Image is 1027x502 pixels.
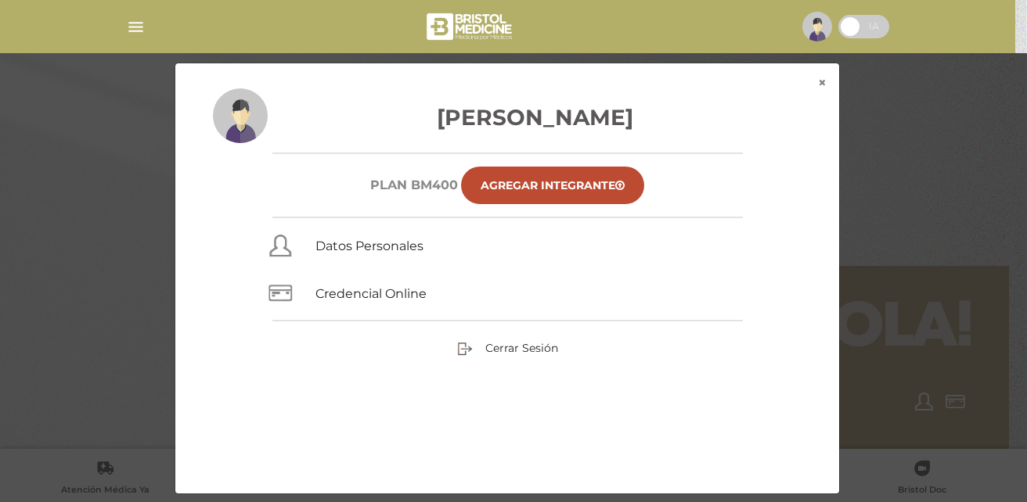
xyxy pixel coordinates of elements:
img: bristol-medicine-blanco.png [424,8,517,45]
span: Cerrar Sesión [485,341,558,355]
h3: [PERSON_NAME] [213,101,802,134]
img: Cober_menu-lines-white.svg [126,17,146,37]
button: × [805,63,839,102]
a: Datos Personales [315,238,423,253]
a: Agregar Integrante [461,167,644,204]
img: profile-placeholder.svg [213,88,268,143]
img: profile-placeholder.svg [802,12,832,41]
img: sign-out.png [457,341,473,357]
a: Credencial Online [315,286,427,301]
a: Cerrar Sesión [457,341,558,355]
h6: Plan BM400 [370,177,458,192]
